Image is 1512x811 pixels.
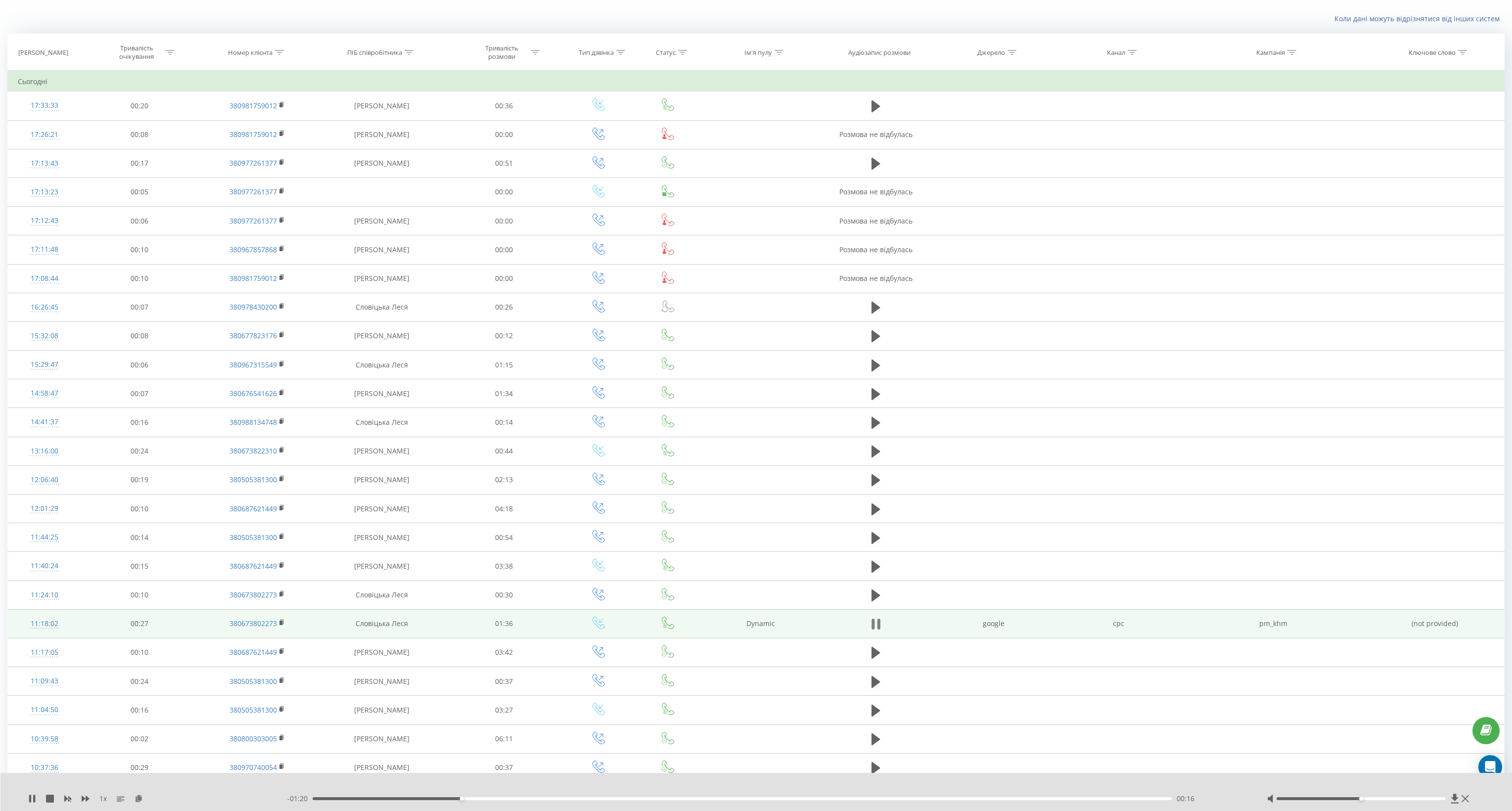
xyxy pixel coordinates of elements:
[1256,48,1285,57] div: Кампанія
[317,293,446,321] td: Словіцька Леся
[82,523,197,552] td: 00:14
[82,120,197,149] td: 00:08
[229,561,277,571] a: 380687621449
[18,154,72,173] div: 17:13:43
[287,794,313,804] span: - 01:20
[447,552,562,581] td: 03:38
[447,408,562,437] td: 00:14
[228,48,273,57] div: Номер клієнта
[18,240,72,259] div: 17:11:48
[110,44,163,61] div: Тривалість очікування
[82,437,197,465] td: 00:24
[18,298,72,317] div: 16:26:45
[229,619,277,628] a: 380673802273
[839,245,913,254] span: Розмова не відбулась
[82,149,197,178] td: 00:17
[229,389,277,398] a: 380676541626
[82,465,197,494] td: 00:19
[18,182,72,202] div: 17:13:23
[18,48,68,57] div: [PERSON_NAME]
[447,696,562,724] td: 03:27
[579,48,614,57] div: Тип дзвінка
[1334,14,1505,23] a: Коли дані можуть відрізнятися вiд інших систем
[82,753,197,782] td: 00:29
[18,499,72,518] div: 12:01:29
[82,207,197,235] td: 00:06
[18,528,72,547] div: 11:44:25
[18,556,72,576] div: 11:40:24
[447,638,562,667] td: 03:42
[82,724,197,753] td: 00:02
[229,676,277,686] a: 380505381300
[447,667,562,696] td: 00:37
[18,442,72,461] div: 13:16:00
[839,273,913,283] span: Розмова не відбулась
[656,48,676,57] div: Статус
[317,609,446,638] td: Словіцька Леся
[82,638,197,667] td: 00:10
[447,321,562,350] td: 00:12
[18,326,72,346] div: 15:32:08
[229,158,277,168] a: 380977261377
[317,495,446,523] td: [PERSON_NAME]
[18,758,72,777] div: 10:37:36
[475,44,528,61] div: Тривалість розмови
[317,465,446,494] td: [PERSON_NAME]
[82,609,197,638] td: 00:27
[229,734,277,743] a: 380800303005
[317,667,446,696] td: [PERSON_NAME]
[447,753,562,782] td: 00:37
[317,753,446,782] td: [PERSON_NAME]
[317,120,446,149] td: [PERSON_NAME]
[447,523,562,552] td: 00:54
[317,351,446,379] td: Словіцька Леся
[229,216,277,225] a: 380977261377
[839,216,913,225] span: Розмова не відбулась
[82,178,197,206] td: 00:05
[1181,609,1366,638] td: pm_khm
[447,609,562,638] td: 01:36
[18,672,72,691] div: 11:09:43
[839,130,913,139] span: Розмова не відбулась
[447,149,562,178] td: 00:51
[317,696,446,724] td: [PERSON_NAME]
[460,797,464,801] div: Accessibility label
[82,379,197,408] td: 00:07
[1366,609,1504,638] td: (not provided)
[18,384,72,403] div: 14:58:47
[1177,794,1194,804] span: 00:16
[229,647,277,657] a: 380687621449
[229,302,277,312] a: 380978430200
[447,91,562,120] td: 00:36
[18,470,72,490] div: 12:06:40
[447,581,562,609] td: 00:30
[229,101,277,110] a: 380981759012
[18,700,72,720] div: 11:04:50
[99,794,107,804] span: 1 x
[447,495,562,523] td: 04:18
[82,408,197,437] td: 00:16
[317,437,446,465] td: [PERSON_NAME]
[744,48,772,57] div: Ім'я пулу
[447,724,562,753] td: 06:11
[1056,609,1181,638] td: cpc
[18,355,72,374] div: 15:29:47
[347,48,402,57] div: ПІБ співробітника
[82,235,197,264] td: 00:10
[1359,797,1363,801] div: Accessibility label
[229,504,277,513] a: 380687621449
[447,437,562,465] td: 00:44
[1107,48,1125,57] div: Канал
[229,533,277,542] a: 380505381300
[229,245,277,254] a: 380967857868
[447,178,562,206] td: 00:00
[447,293,562,321] td: 00:26
[18,729,72,749] div: 10:39:58
[317,321,446,350] td: [PERSON_NAME]
[447,264,562,293] td: 00:00
[1409,48,1456,57] div: Ключове слово
[82,321,197,350] td: 00:08
[317,638,446,667] td: [PERSON_NAME]
[82,581,197,609] td: 00:10
[82,91,197,120] td: 00:20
